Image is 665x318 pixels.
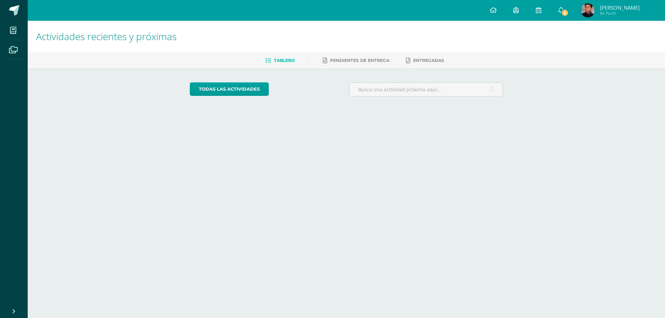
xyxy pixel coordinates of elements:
span: 6 [561,9,569,17]
a: Tablero [265,55,295,66]
span: Pendientes de entrega [330,58,389,63]
span: [PERSON_NAME] [600,4,640,11]
img: ab6ce5924828b3c81dad18a8eec78f17.png [581,3,595,17]
input: Busca una actividad próxima aquí... [349,83,503,96]
a: Entregadas [406,55,444,66]
a: todas las Actividades [190,82,269,96]
span: Mi Perfil [600,10,640,16]
span: Tablero [274,58,295,63]
span: Actividades recientes y próximas [36,30,177,43]
span: Entregadas [413,58,444,63]
a: Pendientes de entrega [323,55,389,66]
